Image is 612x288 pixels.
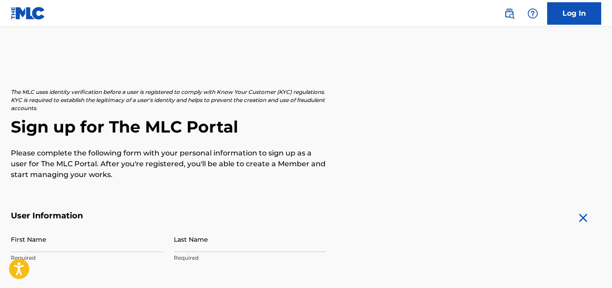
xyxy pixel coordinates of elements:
[11,211,326,221] h5: User Information
[11,88,326,112] p: The MLC uses identity verification before a user is registered to comply with Know Your Customer ...
[527,8,538,19] img: help
[11,117,601,137] h2: Sign up for The MLC Portal
[11,254,163,262] p: Required
[11,7,45,20] img: MLC Logo
[11,148,326,180] p: Please complete the following form with your personal information to sign up as a user for The ML...
[576,211,590,225] img: close
[524,4,542,22] div: Help
[500,4,518,22] a: Public Search
[547,2,601,25] a: Log In
[504,8,515,19] img: search
[174,254,326,262] p: Required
